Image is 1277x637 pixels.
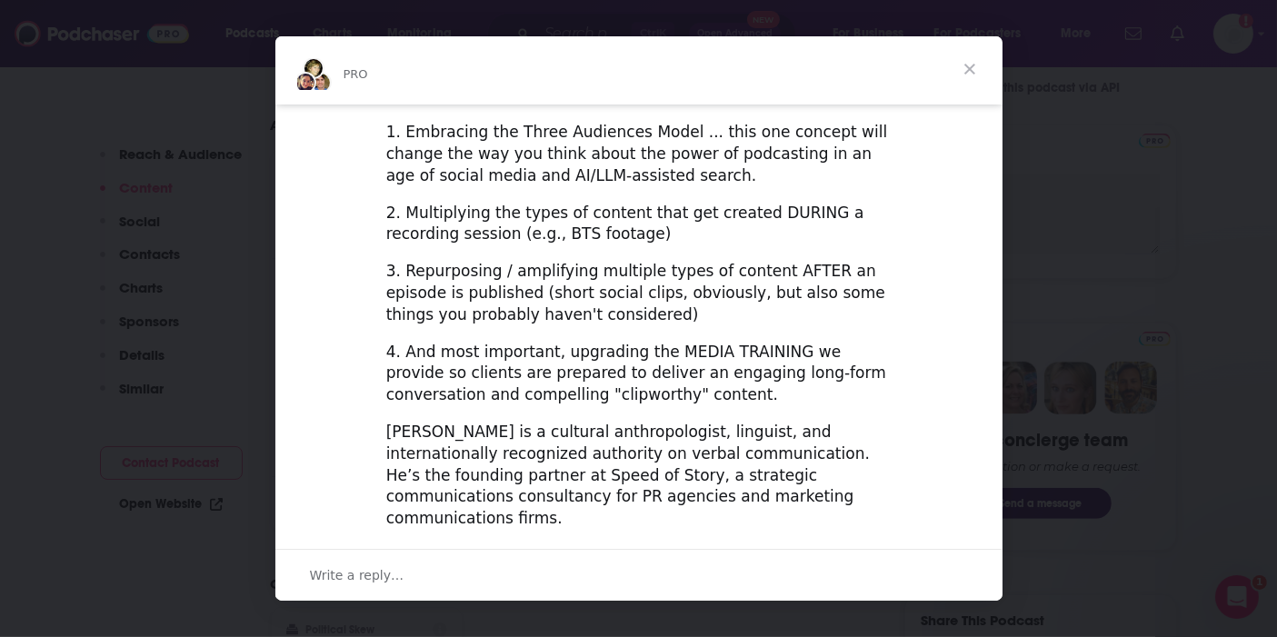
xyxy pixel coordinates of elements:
div: 3. Repurposing / amplifying multiple types of content AFTER an episode is published (short social... [386,261,892,325]
span: PRO [344,67,368,81]
div: Open conversation and reply [275,549,1003,601]
img: Barbara avatar [303,57,324,79]
div: 1. Embracing the Three Audiences Model ... this one concept will change the way you think about t... [386,122,892,186]
img: Dave avatar [310,72,332,94]
span: Write a reply… [310,563,404,587]
img: Sydney avatar [294,72,316,94]
div: [PERSON_NAME] is a cultural anthropologist, linguist, and internationally recognized authority on... [386,422,892,530]
div: 2. Multiplying the types of content that get created DURING a recording session (e.g., BTS footage) [386,203,892,246]
span: Close [937,36,1003,102]
div: 4. And most important, upgrading the MEDIA TRAINING we provide so clients are prepared to deliver... [386,342,892,406]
